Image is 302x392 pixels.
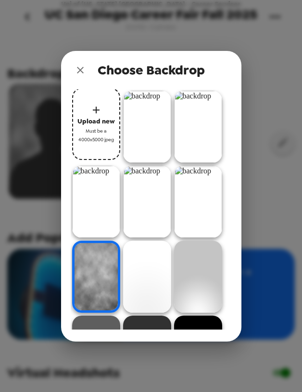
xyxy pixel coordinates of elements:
[123,241,171,313] img: backdrop
[72,88,120,160] button: Upload newMust be a 4000x5000 jpeg
[174,91,222,163] img: backdrop
[174,241,222,313] img: backdrop
[72,241,120,313] img: backdrop
[71,61,90,80] button: close
[123,166,171,238] img: backdrop
[123,316,171,388] img: backdrop
[77,127,115,144] span: Must be a 4000x5000 jpeg
[72,166,120,238] img: backdrop
[72,316,120,388] img: backdrop
[123,91,171,163] img: backdrop
[77,116,115,127] span: Upload new
[98,61,205,79] span: Choose Backdrop
[174,166,222,238] img: backdrop
[174,316,222,388] img: backdrop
